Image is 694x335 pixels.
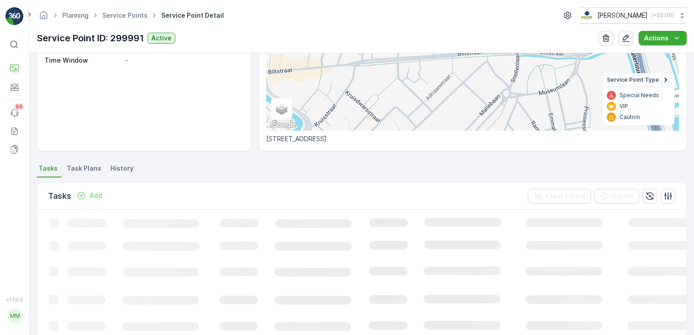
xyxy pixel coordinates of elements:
p: Actions [644,34,669,43]
p: - [125,56,241,65]
summary: Service Point Type [603,73,674,87]
a: 99 [5,104,24,122]
span: History [110,164,134,173]
span: Service Point Type [607,76,659,84]
span: Tasks [39,164,58,173]
p: Export [613,192,634,201]
a: Homepage [39,14,49,21]
a: Open this area in Google Maps (opens a new window) [268,119,298,131]
p: [STREET_ADDRESS] [266,134,679,143]
button: Actions [639,31,687,45]
a: Planning [62,11,89,19]
p: Caution [620,113,640,121]
p: Special Needs [620,92,659,99]
button: [PERSON_NAME](+02:00) [580,7,687,24]
div: MM [8,309,22,323]
p: Tasks [48,190,71,202]
button: Export [595,189,639,203]
p: Clear Filters [546,192,585,201]
a: Layers [272,99,292,119]
p: VIP [620,103,628,110]
p: ( +02:00 ) [651,12,674,19]
button: MM [5,304,24,328]
button: Add [73,190,106,201]
span: Service Point Detail [159,11,226,20]
img: logo [5,7,24,25]
p: Service Point ID: 299991 [37,31,144,45]
button: Clear Filters [528,189,591,203]
p: Time Window [45,56,122,65]
p: Add [89,191,102,200]
img: basis-logo_rgb2x.png [580,10,594,20]
span: Task Plans [67,164,101,173]
p: 99 [15,103,23,110]
p: [PERSON_NAME] [597,11,648,20]
a: Service Points [102,11,148,19]
img: Google [268,119,298,131]
span: v 1.50.3 [5,297,24,302]
p: Active [151,34,172,43]
button: Active [148,33,175,44]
